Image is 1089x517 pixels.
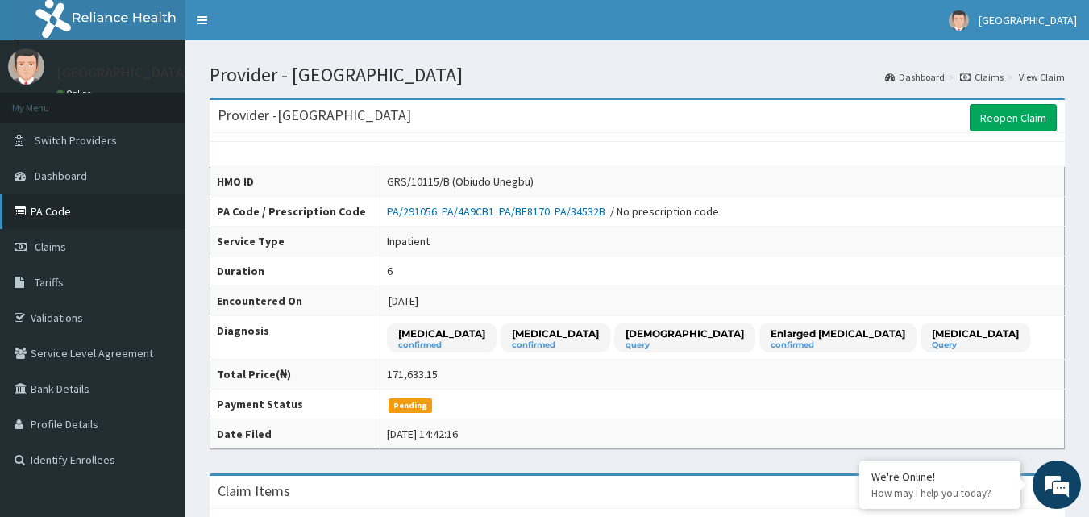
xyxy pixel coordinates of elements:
[56,88,95,99] a: Online
[210,65,1065,85] h1: Provider - [GEOGRAPHIC_DATA]
[960,70,1004,84] a: Claims
[35,240,66,254] span: Claims
[210,167,380,197] th: HMO ID
[932,327,1019,340] p: [MEDICAL_DATA]
[771,341,905,349] small: confirmed
[210,197,380,227] th: PA Code / Prescription Code
[210,286,380,316] th: Encountered On
[979,13,1077,27] span: [GEOGRAPHIC_DATA]
[218,108,411,123] h3: Provider - [GEOGRAPHIC_DATA]
[398,341,485,349] small: confirmed
[210,316,380,360] th: Diagnosis
[387,173,534,190] div: GRS/10115/B (Obiudo Unegbu)
[387,263,393,279] div: 6
[210,419,380,449] th: Date Filed
[949,10,969,31] img: User Image
[35,133,117,148] span: Switch Providers
[626,341,744,349] small: query
[218,484,290,498] h3: Claim Items
[35,275,64,290] span: Tariffs
[387,204,442,219] a: PA/291056
[512,327,599,340] p: [MEDICAL_DATA]
[1019,70,1065,84] a: View Claim
[389,398,433,413] span: Pending
[56,65,189,80] p: [GEOGRAPHIC_DATA]
[871,469,1008,484] div: We're Online!
[499,204,555,219] a: PA/BF8170
[398,327,485,340] p: [MEDICAL_DATA]
[512,341,599,349] small: confirmed
[771,327,905,340] p: Enlarged [MEDICAL_DATA]
[387,426,458,442] div: [DATE] 14:42:16
[387,233,430,249] div: Inpatient
[387,203,719,219] div: / No prescription code
[35,169,87,183] span: Dashboard
[626,327,744,340] p: [DEMOGRAPHIC_DATA]
[210,227,380,256] th: Service Type
[442,204,499,219] a: PA/4A9CB1
[8,48,44,85] img: User Image
[210,360,380,390] th: Total Price(₦)
[555,204,610,219] a: PA/34532B
[871,486,1008,500] p: How may I help you today?
[387,366,438,382] div: 171,633.15
[389,294,418,308] span: [DATE]
[932,341,1019,349] small: Query
[210,390,380,419] th: Payment Status
[210,256,380,286] th: Duration
[970,104,1057,131] a: Reopen Claim
[885,70,945,84] a: Dashboard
